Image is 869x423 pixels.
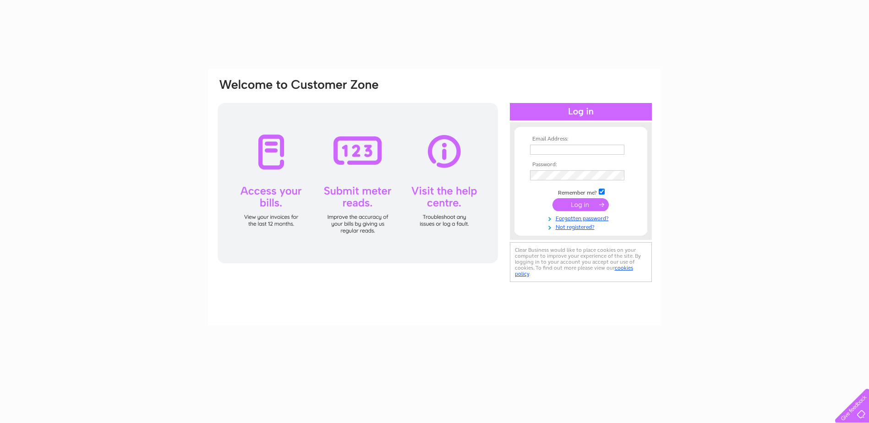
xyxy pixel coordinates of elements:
[528,187,634,196] td: Remember me?
[515,265,633,277] a: cookies policy
[552,198,609,211] input: Submit
[530,213,634,222] a: Forgotten password?
[510,242,652,282] div: Clear Business would like to place cookies on your computer to improve your experience of the sit...
[530,222,634,231] a: Not registered?
[528,162,634,168] th: Password:
[528,136,634,142] th: Email Address:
